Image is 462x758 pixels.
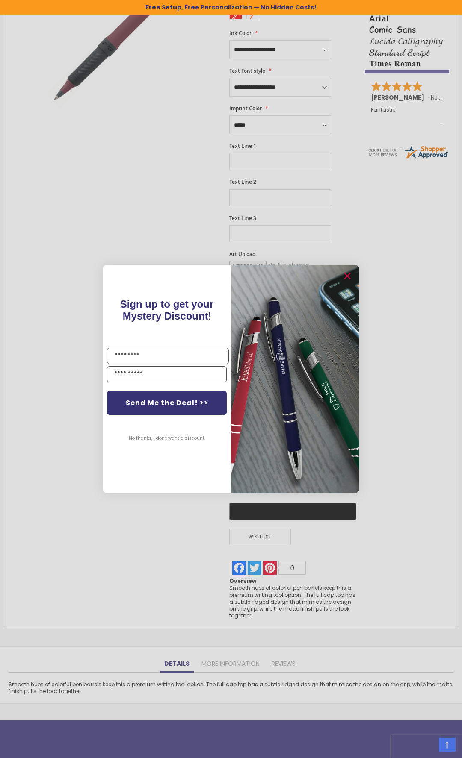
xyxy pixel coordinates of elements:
[391,735,462,758] iframe: Google Customer Reviews
[341,269,354,283] button: Close dialog
[107,391,227,415] button: Send Me the Deal! >>
[107,366,227,382] input: YOUR EMAIL
[120,298,214,322] span: Sign up to get your Mystery Discount
[231,265,359,493] img: 081b18bf-2f98-4675-a917-09431eb06994.jpeg
[124,428,210,449] button: No thanks, I don't want a discount.
[120,298,214,322] span: !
